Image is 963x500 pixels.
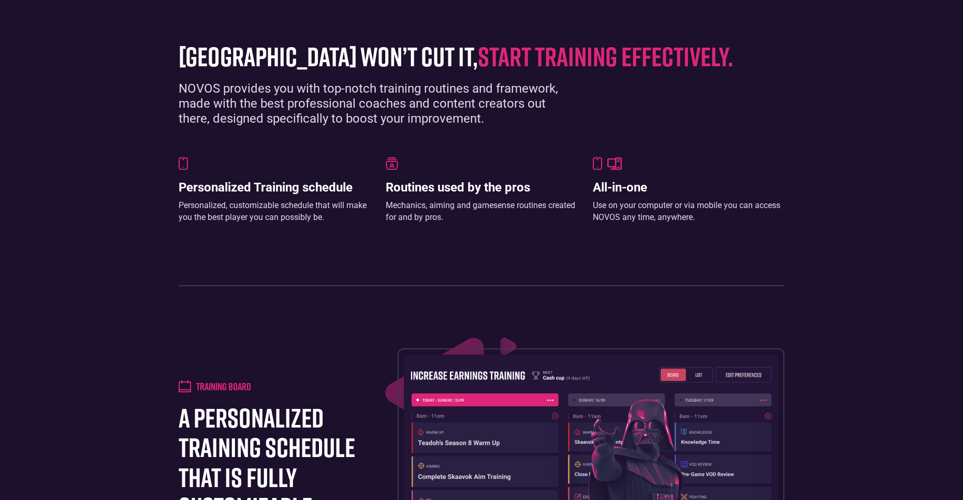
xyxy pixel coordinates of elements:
[593,200,784,223] div: Use on your computer or via mobile you can access NOVOS any time, anywhere.
[179,41,769,71] h1: [GEOGRAPHIC_DATA] won’t cut it,
[196,380,251,392] h4: Training board
[386,180,577,195] h3: Routines used by the pros
[386,200,577,223] div: Mechanics, aiming and gamesense routines created for and by pros.
[179,81,577,126] div: NOVOS provides you with top-notch training routines and framework, made with the best professiona...
[478,40,733,72] span: start training effectively.
[179,200,370,223] div: Personalized, customizable schedule that will make you the best player you can possibly be.
[179,180,370,195] h3: Personalized Training schedule
[593,180,784,195] h3: All-in-one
